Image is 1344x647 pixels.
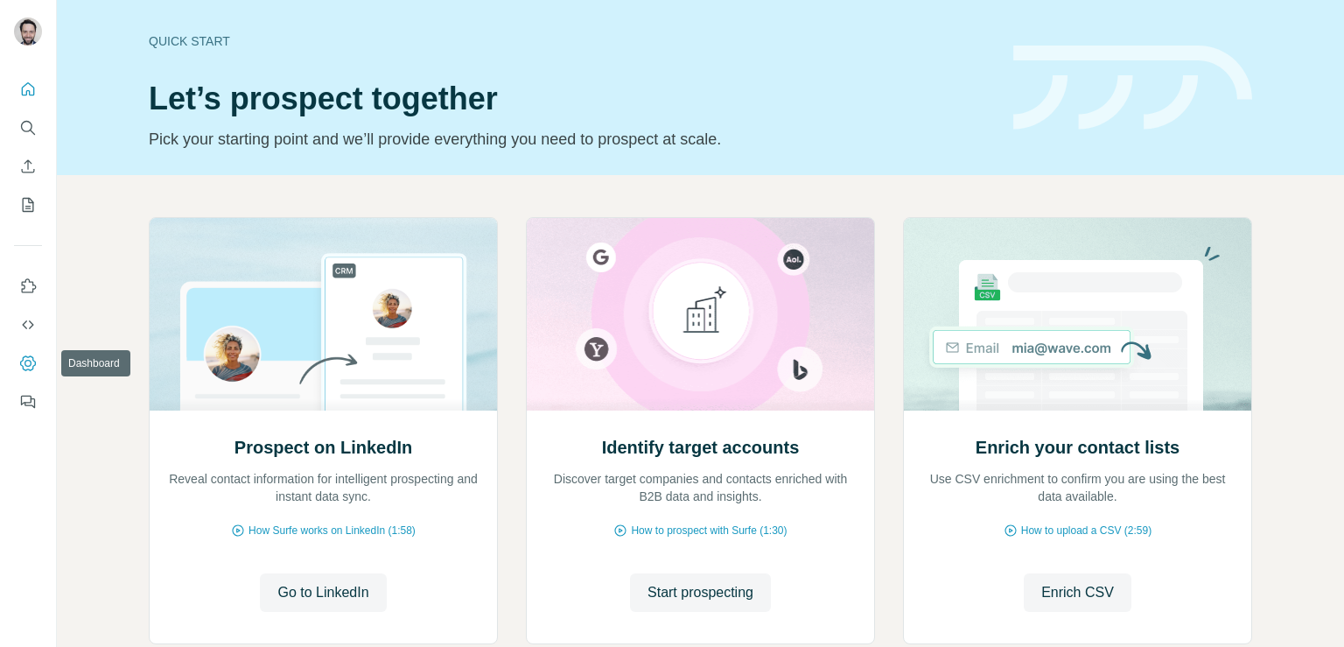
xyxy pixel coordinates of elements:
span: How to upload a CSV (2:59) [1021,523,1151,538]
p: Pick your starting point and we’ll provide everything you need to prospect at scale. [149,127,992,151]
button: Use Surfe on LinkedIn [14,271,42,302]
span: How Surfe works on LinkedIn (1:58) [248,523,416,538]
h2: Identify target accounts [602,435,800,460]
h2: Enrich your contact lists [976,435,1179,460]
span: Go to LinkedIn [277,582,368,603]
img: Prospect on LinkedIn [149,218,498,411]
div: Quick start [149,32,992,50]
p: Use CSV enrichment to confirm you are using the best data available. [921,470,1234,505]
p: Discover target companies and contacts enriched with B2B data and insights. [544,470,857,505]
span: How to prospect with Surfe (1:30) [631,523,787,538]
img: banner [1013,46,1252,130]
button: Quick start [14,74,42,105]
img: Identify target accounts [526,218,875,411]
img: Enrich your contact lists [903,218,1252,411]
button: Search [14,112,42,144]
button: My lists [14,189,42,221]
button: Go to LinkedIn [260,573,386,612]
button: Enrich CSV [14,151,42,182]
button: Enrich CSV [1024,573,1131,612]
button: Dashboard [14,348,42,379]
button: Feedback [14,386,42,418]
h2: Prospect on LinkedIn [234,435,412,460]
img: Avatar [14,18,42,46]
button: Use Surfe API [14,309,42,341]
h1: Let’s prospect together [149,81,992,116]
span: Enrich CSV [1041,582,1114,603]
span: Start prospecting [647,582,753,603]
p: Reveal contact information for intelligent prospecting and instant data sync. [167,470,479,505]
button: Start prospecting [630,573,771,612]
